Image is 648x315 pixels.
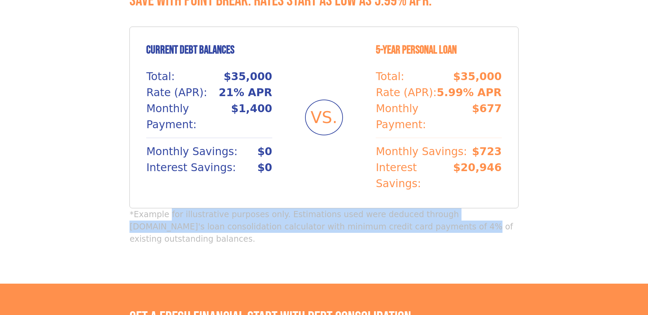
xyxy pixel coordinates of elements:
[146,101,231,133] p: Monthly Payment:
[376,85,437,101] p: Rate (APR):
[472,144,502,160] p: $723
[146,85,207,101] p: Rate (APR):
[146,43,272,57] h4: Current Debt Balances
[453,69,502,85] p: $35,000
[472,101,502,133] p: $677
[376,160,453,192] p: Interest Savings:
[311,105,337,130] span: VS.
[376,101,472,133] p: Monthly Payment:
[146,160,236,176] p: Interest Savings:
[257,160,272,176] p: $0
[437,85,502,101] p: 5.99% APR
[376,69,404,85] p: Total:
[219,85,272,101] p: 21% APR
[231,101,272,133] p: $1,400
[453,160,502,192] p: $20,946
[257,144,272,160] p: $0
[146,69,175,85] p: Total:
[129,208,518,245] p: *Example for illustrative purposes only. Estimations used were deduced through [DOMAIN_NAME]'s lo...
[376,43,501,57] h4: 5-Year Personal Loan
[376,144,467,160] p: Monthly Savings:
[224,69,272,85] p: $35,000
[146,144,237,160] p: Monthly Savings:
